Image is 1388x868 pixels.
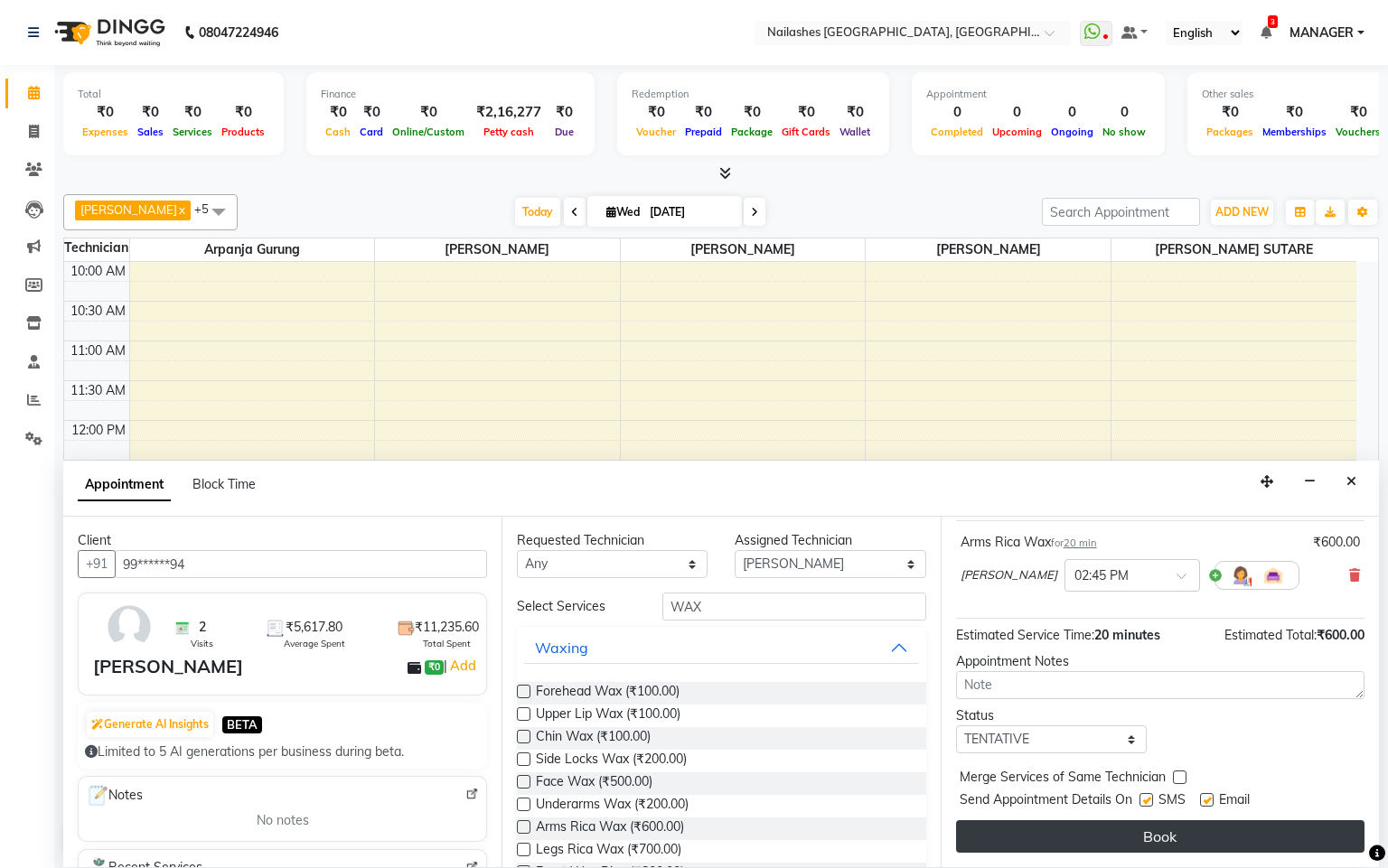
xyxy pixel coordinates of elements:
b: 08047224946 [199,7,278,58]
input: Search by service name [662,593,926,621]
span: [PERSON_NAME] [621,238,866,261]
span: Expenses [78,126,133,138]
div: Select Services [503,597,649,616]
span: [PERSON_NAME] [961,566,1057,584]
div: Finance [321,87,580,102]
div: ₹0 [133,102,168,123]
div: Waxing [535,637,588,658]
div: ₹0 [680,102,727,123]
span: ₹11,235.60 [415,618,479,637]
div: ₹0 [1331,102,1385,123]
span: Notes [86,784,143,807]
span: +5 [194,201,222,216]
div: ₹2,16,277 [469,102,549,123]
span: Due [550,126,578,138]
span: Visits [191,637,213,650]
span: Sales [133,126,168,138]
span: Vouchers [1331,126,1385,138]
span: Block Time [192,476,256,492]
div: ₹0 [549,102,580,123]
span: Upper Lip Wax (₹100.00) [536,705,680,727]
span: [PERSON_NAME] [866,238,1111,261]
div: Client [78,531,487,550]
div: ₹0 [632,102,680,123]
div: 0 [926,102,988,123]
input: 2025-09-03 [644,199,735,226]
span: Wed [602,205,644,219]
span: Today [515,198,560,226]
span: Memberships [1258,126,1331,138]
span: Wallet [835,126,875,138]
span: MANAGER [1290,23,1354,42]
span: Arpanja Gurung [130,238,375,261]
span: Voucher [632,126,680,138]
span: Arms Rica Wax (₹600.00) [536,817,684,840]
span: Completed [926,126,988,138]
span: Estimated Total: [1224,627,1317,643]
div: Status [956,706,1147,725]
button: +91 [78,550,116,578]
span: ₹600.00 [1317,627,1365,643]
span: Estimated Service Time: [956,627,1094,643]
span: 20 minutes [1094,627,1160,643]
img: Interior.png [1262,565,1284,586]
span: Legs Rica Wax (₹700.00) [536,840,681,863]
span: | [444,655,479,677]
span: Petty cash [479,126,539,138]
span: Total Spent [423,637,471,650]
span: Upcoming [988,126,1046,138]
span: [PERSON_NAME] [375,238,620,261]
button: ADD NEW [1211,200,1273,225]
span: Services [168,126,217,138]
span: Side Locks Wax (₹200.00) [536,750,687,772]
div: ₹0 [1258,102,1331,123]
div: ₹0 [388,102,469,123]
div: Assigned Technician [735,531,925,550]
div: 0 [988,102,1046,123]
span: Chin Wax (₹100.00) [536,727,651,750]
span: BETA [222,716,262,733]
button: Close [1338,468,1365,496]
span: 20 min [1064,537,1097,549]
div: ₹600.00 [1313,533,1360,552]
div: 11:30 AM [67,381,129,400]
a: Add [447,655,479,677]
div: ₹0 [727,102,777,123]
div: Appointment Notes [956,652,1365,671]
span: Products [217,126,269,138]
span: SMS [1158,790,1186,813]
span: Cash [321,126,355,138]
span: Appointment [78,469,171,501]
span: Forehead Wax (₹100.00) [536,682,680,705]
div: Redemption [632,87,875,102]
div: Appointment [926,87,1150,102]
div: ₹0 [355,102,388,123]
a: 3 [1261,24,1271,41]
span: Email [1219,790,1250,813]
span: Face Wax (₹500.00) [536,772,652,795]
span: Underarms Wax (₹200.00) [536,795,689,817]
span: Package [727,126,777,138]
span: ₹5,617.80 [286,618,342,637]
div: ₹0 [78,102,133,123]
button: Waxing [524,631,918,664]
span: 2 [199,618,206,637]
span: [PERSON_NAME] SUTARE [1111,238,1356,261]
button: Book [956,820,1365,853]
span: No show [1098,126,1150,138]
span: 3 [1268,15,1278,28]
a: x [177,202,185,217]
span: Average Spent [284,637,345,650]
div: Total [78,87,269,102]
div: 11:00 AM [67,341,129,360]
span: ADD NEW [1215,205,1269,219]
div: ₹0 [835,102,875,123]
span: Merge Services of Same Technician [960,768,1166,790]
span: No notes [257,811,309,830]
div: ₹0 [777,102,835,123]
div: 0 [1098,102,1150,123]
span: [PERSON_NAME] [80,202,177,217]
div: Technician [64,238,129,257]
input: Search Appointment [1042,198,1200,226]
img: avatar [103,601,155,653]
